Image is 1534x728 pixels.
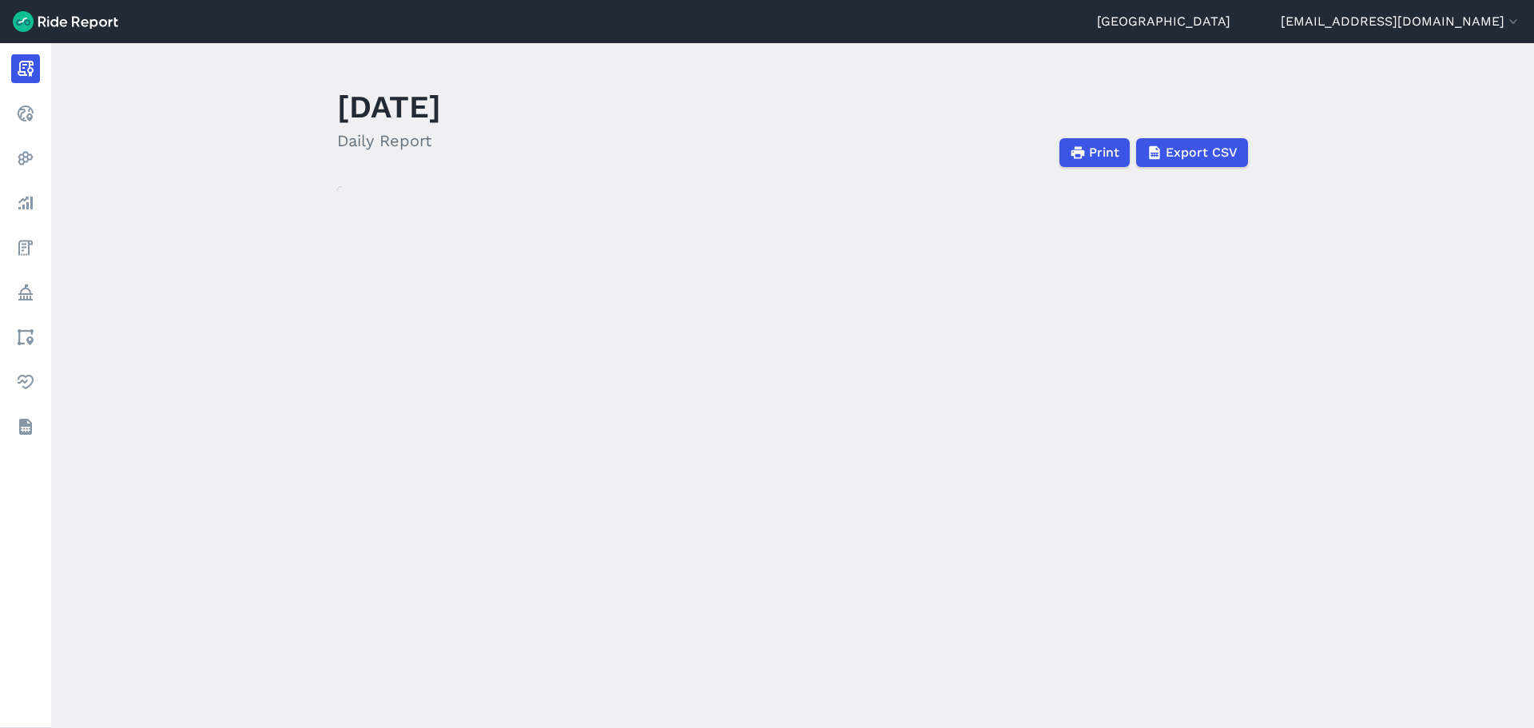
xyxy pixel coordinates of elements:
button: Export CSV [1136,138,1248,167]
a: Report [11,54,40,83]
a: Areas [11,323,40,352]
a: Policy [11,278,40,307]
button: Print [1059,138,1130,167]
span: Print [1089,143,1119,162]
a: Health [11,368,40,396]
a: Fees [11,233,40,262]
a: Heatmaps [11,144,40,173]
button: [EMAIL_ADDRESS][DOMAIN_NAME] [1281,12,1521,31]
span: Export CSV [1166,143,1238,162]
h2: Daily Report [337,129,441,153]
a: Analyze [11,189,40,217]
a: Realtime [11,99,40,128]
h1: [DATE] [337,85,441,129]
img: Ride Report [13,11,118,32]
a: Datasets [11,412,40,441]
a: [GEOGRAPHIC_DATA] [1097,12,1230,31]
